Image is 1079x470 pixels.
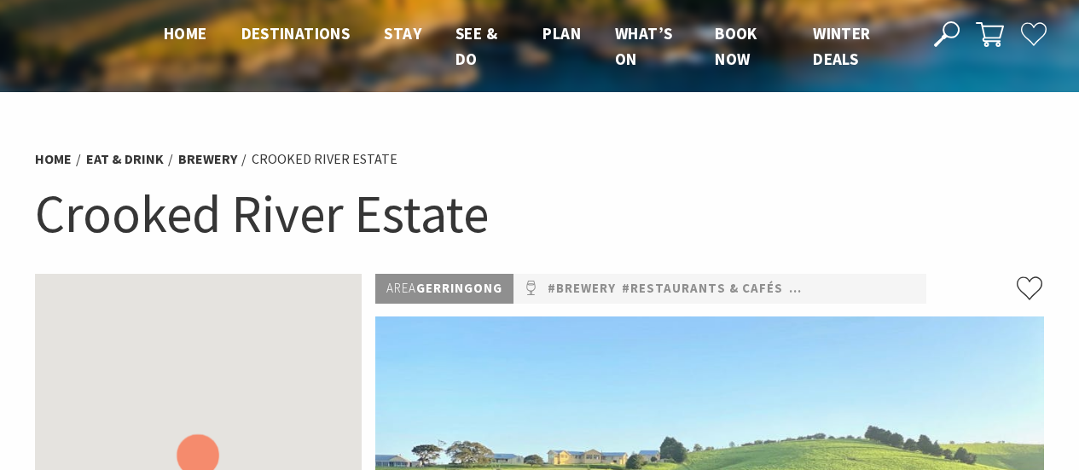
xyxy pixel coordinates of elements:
a: #Restaurants & Cafés [622,278,783,299]
a: Home [35,150,72,168]
span: Book now [715,23,757,69]
h1: Crooked River Estate [35,179,1045,248]
a: #Wineries & Breweries [789,278,948,299]
span: Stay [384,23,421,44]
span: See & Do [455,23,497,69]
span: Destinations [241,23,351,44]
p: Gerringong [375,274,513,304]
span: Winter Deals [813,23,870,69]
span: Plan [542,23,581,44]
span: Area [386,280,416,296]
a: #brewery [548,278,616,299]
span: Home [164,23,207,44]
span: What’s On [615,23,672,69]
li: Crooked River Estate [252,148,397,171]
nav: Main Menu [147,20,914,73]
a: Eat & Drink [86,150,164,168]
a: brewery [178,150,237,168]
